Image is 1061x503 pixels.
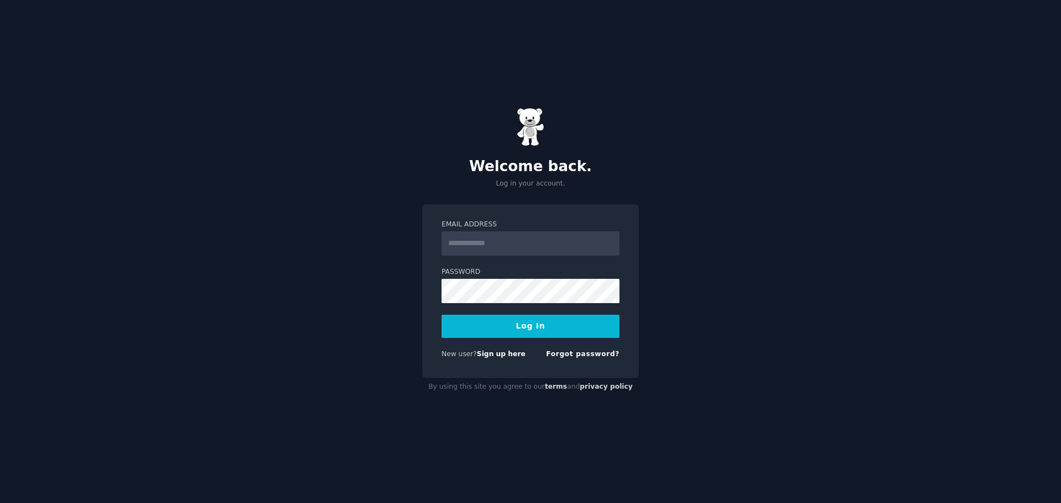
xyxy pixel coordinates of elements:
label: Password [442,267,619,277]
a: Sign up here [477,350,526,358]
a: Forgot password? [546,350,619,358]
p: Log in your account. [422,179,639,189]
img: Gummy Bear [517,108,544,146]
h2: Welcome back. [422,158,639,176]
div: By using this site you agree to our and [422,378,639,396]
a: privacy policy [580,383,633,390]
a: terms [545,383,567,390]
label: Email Address [442,220,619,230]
span: New user? [442,350,477,358]
button: Log In [442,315,619,338]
